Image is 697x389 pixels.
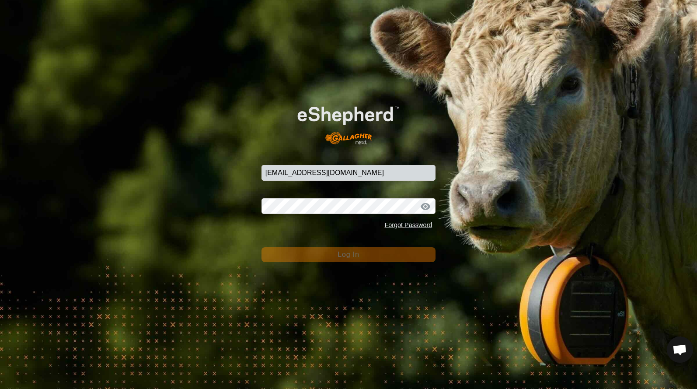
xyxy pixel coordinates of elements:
[279,92,418,151] img: E-shepherd Logo
[338,251,359,258] span: Log In
[261,247,436,262] button: Log In
[384,221,432,228] a: Forgot Password
[667,336,693,363] div: Open chat
[261,165,436,181] input: Email Address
